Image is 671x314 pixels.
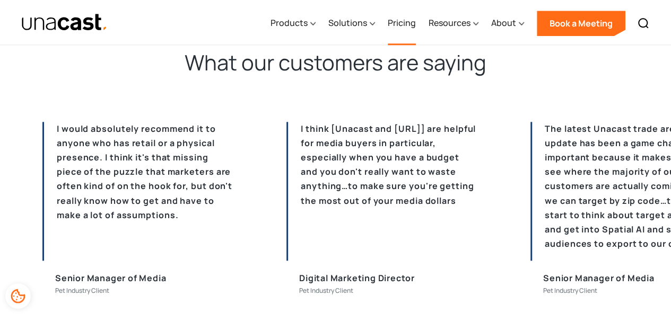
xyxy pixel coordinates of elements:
[543,271,654,285] div: Senior Manager of Media
[491,2,524,45] div: About
[637,17,650,30] img: Search icon
[299,271,415,285] div: Digital Marketing Director
[491,16,516,29] div: About
[328,16,367,29] div: Solutions
[429,2,478,45] div: Resources
[21,13,108,32] img: Unacast text logo
[55,271,166,285] div: Senior Manager of Media
[328,2,375,45] div: Solutions
[42,49,629,76] h2: What our customers are saying
[543,285,597,296] div: Pet Industry Client
[42,122,233,261] p: I would absolutely recommend it to anyone who has retail or a physical presence. I think it's tha...
[21,13,108,32] a: home
[5,283,31,309] div: Cookie Preferences
[271,16,308,29] div: Products
[537,11,625,36] a: Book a Meeting
[271,2,316,45] div: Products
[55,285,109,296] div: Pet Industry Client
[388,2,416,45] a: Pricing
[299,285,353,296] div: Pet Industry Client
[429,16,470,29] div: Resources
[286,122,477,261] p: I think [Unacast and [URL]] are helpful for media buyers in particular, especially when you have ...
